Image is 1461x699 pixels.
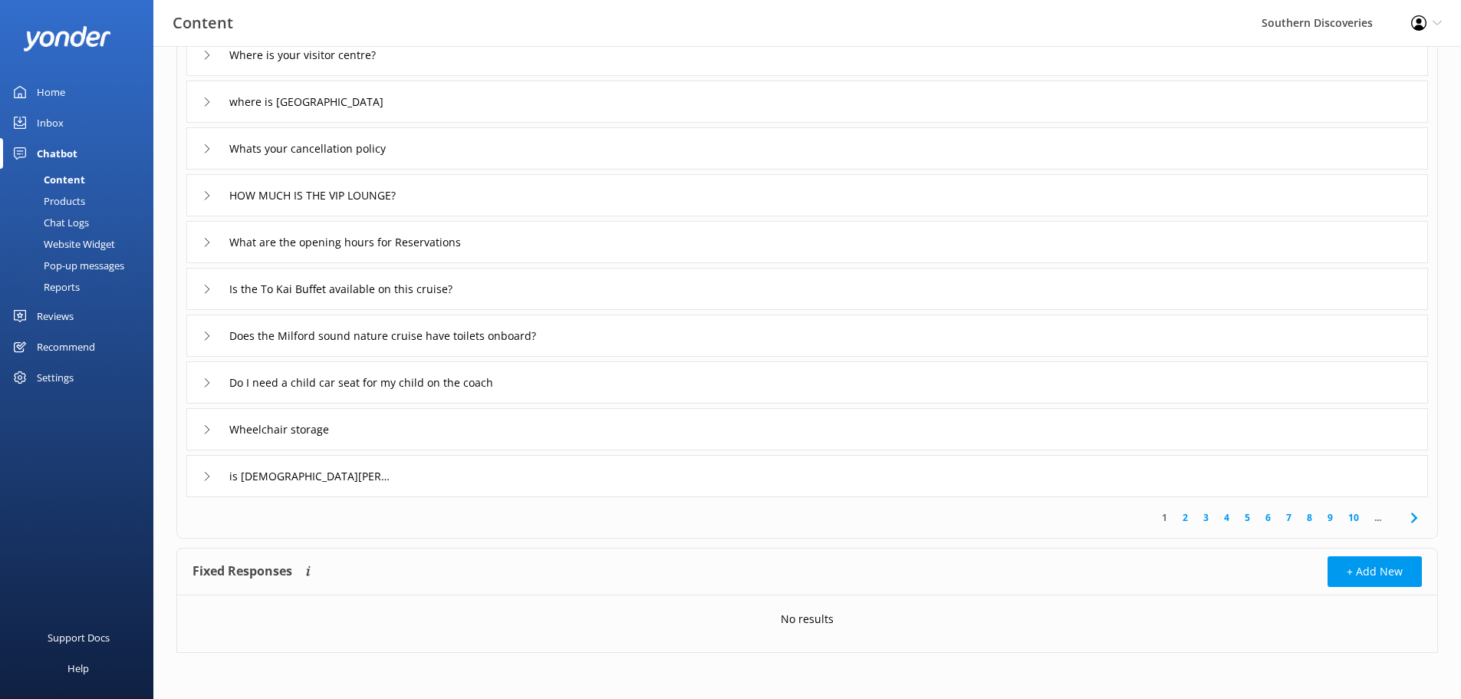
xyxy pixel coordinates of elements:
[1154,510,1175,525] a: 1
[9,276,80,298] div: Reports
[1175,510,1196,525] a: 2
[48,622,110,653] div: Support Docs
[37,138,77,169] div: Chatbot
[9,255,153,276] a: Pop-up messages
[9,212,89,233] div: Chat Logs
[37,362,74,393] div: Settings
[9,233,115,255] div: Website Widget
[9,276,153,298] a: Reports
[192,556,292,587] h4: Fixed Responses
[1299,510,1320,525] a: 8
[9,233,153,255] a: Website Widget
[1196,510,1216,525] a: 3
[1278,510,1299,525] a: 7
[9,169,85,190] div: Content
[1258,510,1278,525] a: 6
[9,212,153,233] a: Chat Logs
[37,107,64,138] div: Inbox
[9,190,153,212] a: Products
[37,301,74,331] div: Reviews
[1320,510,1341,525] a: 9
[37,77,65,107] div: Home
[1367,510,1389,525] span: ...
[1237,510,1258,525] a: 5
[1216,510,1237,525] a: 4
[173,11,233,35] h3: Content
[9,190,85,212] div: Products
[9,169,153,190] a: Content
[9,255,124,276] div: Pop-up messages
[23,26,111,51] img: yonder-white-logo.png
[1328,556,1422,587] button: + Add New
[37,331,95,362] div: Recommend
[1341,510,1367,525] a: 10
[67,653,89,684] div: Help
[781,611,834,628] p: No results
